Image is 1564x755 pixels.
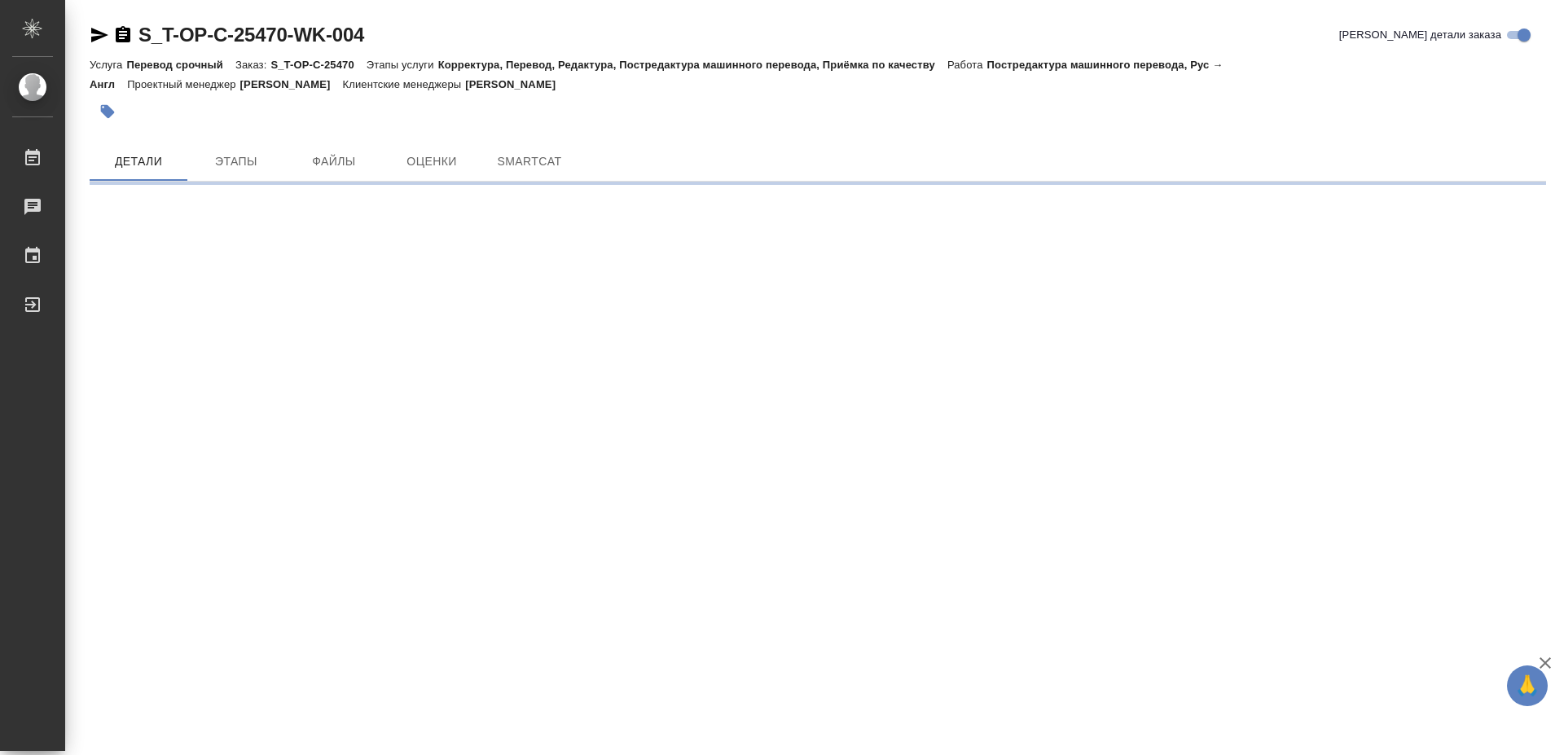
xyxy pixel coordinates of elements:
p: Проектный менеджер [127,78,239,90]
p: Этапы услуги [367,59,438,71]
p: Клиентские менеджеры [343,78,466,90]
p: Заказ: [235,59,270,71]
button: Добавить тэг [90,94,125,129]
span: SmartCat [490,151,569,172]
p: Перевод срочный [126,59,235,71]
p: [PERSON_NAME] [465,78,568,90]
a: S_T-OP-C-25470-WK-004 [138,24,364,46]
p: Корректура, Перевод, Редактура, Постредактура машинного перевода, Приёмка по качеству [438,59,947,71]
span: Детали [99,151,178,172]
p: S_T-OP-C-25470 [270,59,366,71]
span: Оценки [393,151,471,172]
button: Скопировать ссылку [113,25,133,45]
button: Скопировать ссылку для ЯМессенджера [90,25,109,45]
p: [PERSON_NAME] [240,78,343,90]
p: Услуга [90,59,126,71]
span: 🙏 [1513,669,1541,703]
span: [PERSON_NAME] детали заказа [1339,27,1501,43]
span: Файлы [295,151,373,172]
span: Этапы [197,151,275,172]
button: 🙏 [1507,665,1548,706]
p: Работа [947,59,987,71]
